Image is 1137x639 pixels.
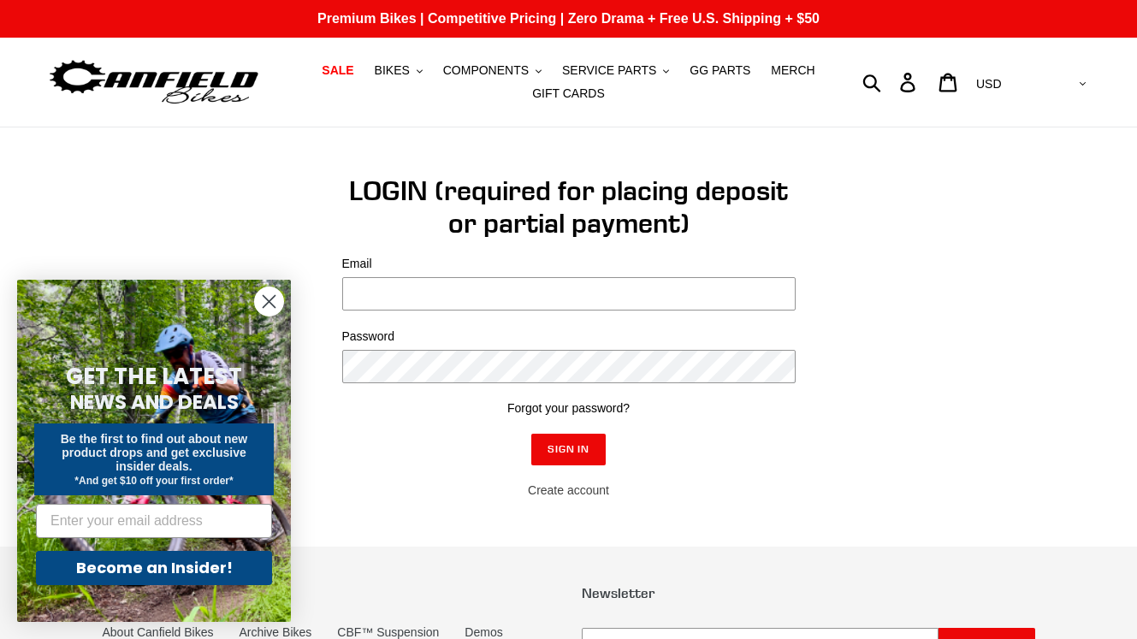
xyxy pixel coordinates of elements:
label: Password [342,328,796,346]
span: GIFT CARDS [532,86,605,101]
span: NEWS AND DEALS [70,388,239,416]
a: GIFT CARDS [524,82,613,105]
a: Forgot your password? [507,401,630,415]
a: SALE [313,59,362,82]
a: GG PARTS [681,59,759,82]
label: Email [342,255,796,273]
input: Enter your email address [36,504,272,538]
button: SERVICE PARTS [554,59,678,82]
span: *And get $10 off your first order* [74,475,233,487]
img: Canfield Bikes [47,56,261,109]
button: BIKES [366,59,431,82]
span: MERCH [771,63,814,78]
h1: LOGIN (required for placing deposit or partial payment) [342,175,796,240]
button: Become an Insider! [36,551,272,585]
span: SALE [322,63,353,78]
input: Sign In [531,434,607,464]
span: Be the first to find out about new product drops and get exclusive insider deals. [61,432,248,473]
button: Close dialog [254,287,284,317]
a: Create account [528,483,609,497]
a: CBF™ Suspension [337,625,439,639]
button: COMPONENTS [435,59,550,82]
a: MERCH [762,59,823,82]
span: BIKES [375,63,410,78]
p: Quick links [103,585,556,601]
p: Newsletter [582,585,1035,601]
span: COMPONENTS [443,63,529,78]
span: SERVICE PARTS [562,63,656,78]
span: GG PARTS [690,63,750,78]
span: GET THE LATEST [66,361,242,392]
a: Demos [465,625,502,639]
